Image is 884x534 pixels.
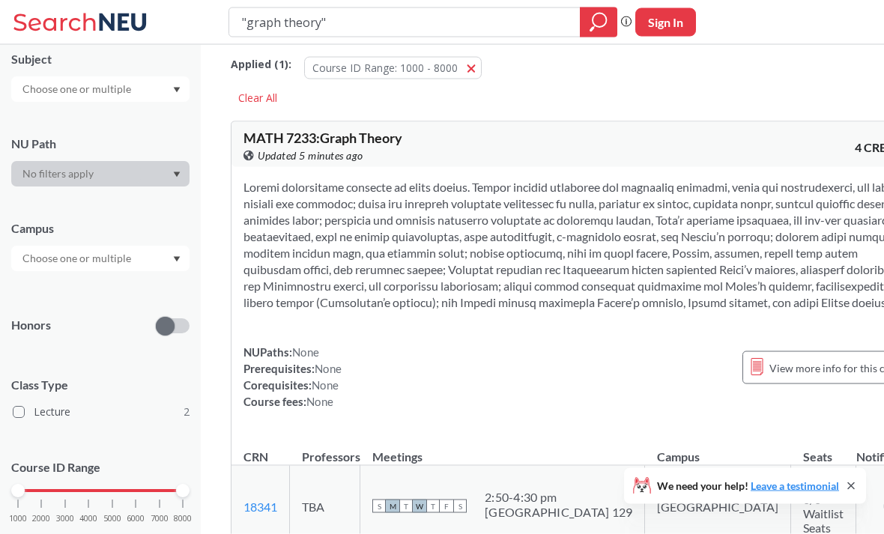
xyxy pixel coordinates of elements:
[243,344,342,410] div: NUPaths: Prerequisites: Corequisites: Course fees:
[15,81,141,99] input: Choose one or multiple
[635,8,696,37] button: Sign In
[173,88,181,94] svg: Dropdown arrow
[399,500,413,513] span: T
[304,57,482,79] button: Course ID Range: 1000 - 8000
[440,500,453,513] span: F
[360,434,645,466] th: Meetings
[11,162,190,187] div: Dropdown arrow
[184,404,190,421] span: 2
[173,172,181,178] svg: Dropdown arrow
[173,257,181,263] svg: Dropdown arrow
[580,7,617,37] div: magnifying glass
[11,77,190,103] div: Dropdown arrow
[290,434,360,466] th: Professors
[292,345,319,359] span: None
[11,52,190,68] div: Subject
[485,505,632,520] div: [GEOGRAPHIC_DATA] 129
[243,500,277,514] a: 18341
[413,500,426,513] span: W
[240,10,569,35] input: Class, professor, course number, "phrase"
[315,362,342,375] span: None
[127,515,145,524] span: 6000
[657,481,839,491] span: We need your help!
[231,87,285,109] div: Clear All
[32,515,50,524] span: 2000
[11,221,190,237] div: Campus
[231,56,291,73] span: Applied ( 1 ):
[791,434,856,466] th: Seats
[645,434,791,466] th: Campus
[426,500,440,513] span: T
[103,515,121,524] span: 5000
[13,403,190,422] label: Lecture
[243,130,402,146] span: MATH 7233 : Graph Theory
[386,500,399,513] span: M
[312,61,458,75] span: Course ID Range: 1000 - 8000
[56,515,74,524] span: 3000
[11,460,190,477] p: Course ID Range
[151,515,169,524] span: 7000
[15,250,141,268] input: Choose one or multiple
[372,500,386,513] span: S
[11,246,190,272] div: Dropdown arrow
[453,500,467,513] span: S
[79,515,97,524] span: 4000
[751,479,839,492] a: Leave a testimonial
[11,377,190,394] span: Class Type
[306,395,333,408] span: None
[174,515,192,524] span: 8000
[243,449,268,465] div: CRN
[11,136,190,153] div: NU Path
[485,490,632,505] div: 2:50 - 4:30 pm
[312,378,339,392] span: None
[11,318,51,335] p: Honors
[9,515,27,524] span: 1000
[590,12,608,33] svg: magnifying glass
[258,148,363,164] span: Updated 5 minutes ago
